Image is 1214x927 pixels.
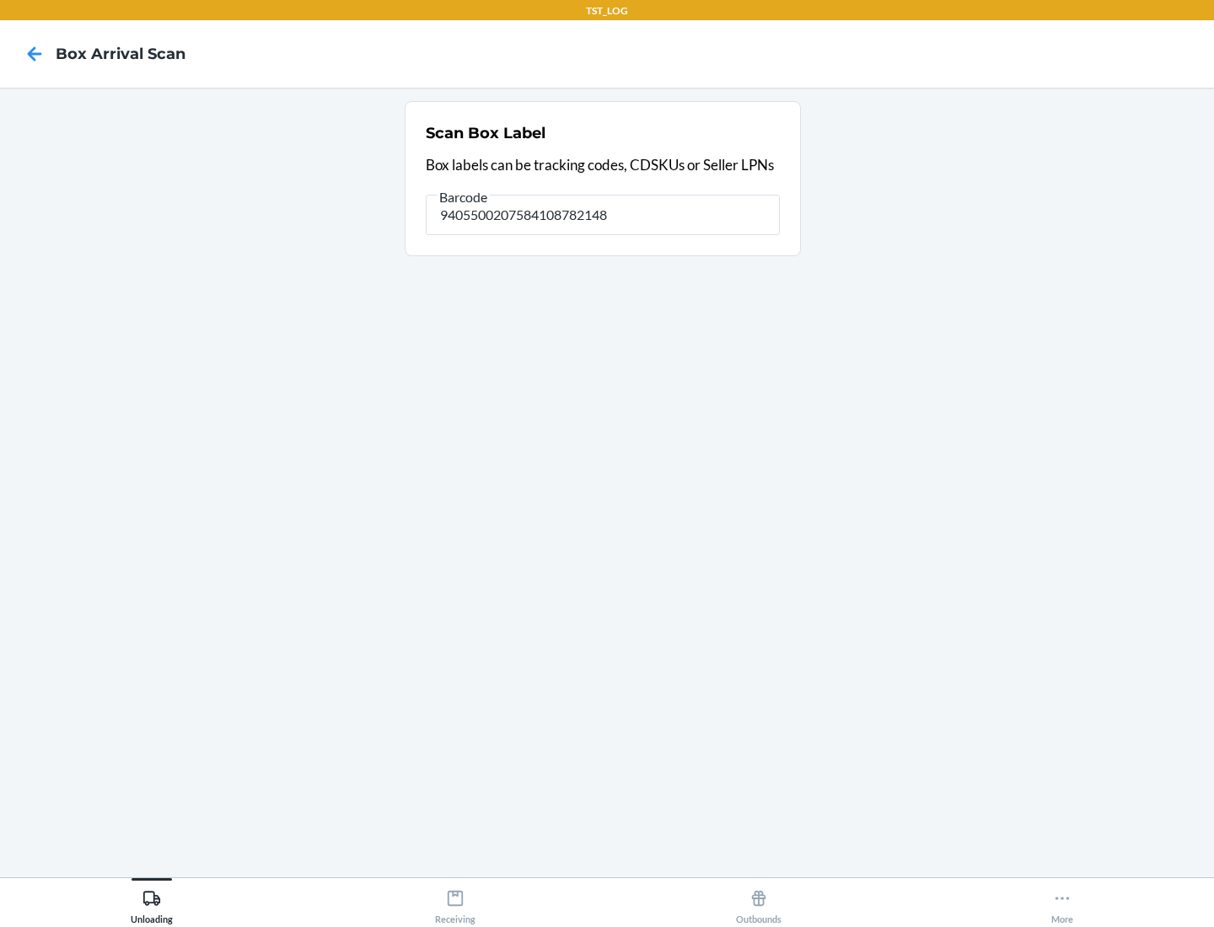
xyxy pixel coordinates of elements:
[435,882,475,924] div: Receiving
[736,882,782,924] div: Outbounds
[437,189,490,206] span: Barcode
[1051,882,1073,924] div: More
[586,3,628,19] p: TST_LOG
[131,882,173,924] div: Unloading
[56,43,185,65] h4: Box Arrival Scan
[910,878,1214,924] button: More
[426,154,780,176] p: Box labels can be tracking codes, CDSKUs or Seller LPNs
[426,122,545,144] h2: Scan Box Label
[607,878,910,924] button: Outbounds
[426,195,780,235] input: Barcode
[303,878,607,924] button: Receiving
